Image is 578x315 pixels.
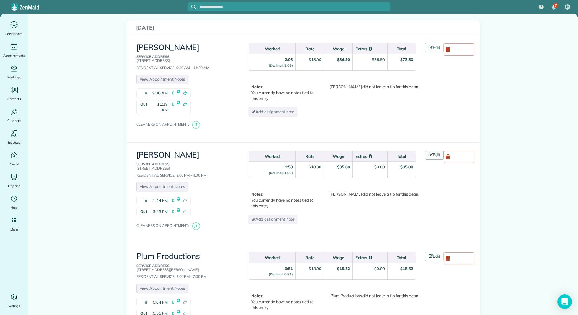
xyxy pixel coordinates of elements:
[269,171,293,175] small: (Decimal: 1.99)
[9,161,20,167] span: Payroll
[251,84,263,89] b: Notes:
[136,25,470,31] h3: [DATE]
[150,101,168,113] span: 11:39 AM
[2,20,26,37] a: Dashboard
[153,209,168,215] span: 3:43 PM
[425,43,444,52] a: Edit
[136,264,235,279] div: Residential Service, 5:00 PM - 7:00 PM
[249,215,297,224] a: Add assignment note
[8,139,20,145] span: Invoices
[387,43,416,54] th: Total
[309,164,322,170] div: $18.00
[425,252,444,261] a: Edit
[152,90,168,96] span: 9:36 AM
[137,100,149,115] strong: Out
[2,292,26,309] a: Settings
[136,162,235,170] p: [STREET_ADDRESS]
[566,5,569,9] span: JH
[8,183,20,189] span: Reports
[374,266,385,272] div: $0.00
[2,172,26,189] a: Reports
[324,252,352,263] th: Wage
[5,31,23,37] span: Dashboard
[2,107,26,124] a: Cleaners
[153,198,168,204] span: 1:44 PM
[372,57,385,62] div: $36.90
[269,63,293,68] small: (Decimal: 2.05)
[192,222,200,230] span: JT
[337,57,350,62] strong: $36.90
[136,223,191,228] span: Cleaners on appointment:
[11,205,18,211] span: Help
[2,63,26,80] a: Bookings
[249,151,295,162] th: Worked
[137,298,149,307] strong: In
[295,252,324,263] th: Rate
[555,3,557,8] span: 7
[319,191,419,197] div: [PERSON_NAME] did not leave a tip for this clean.
[251,293,263,298] b: Notes:
[188,5,196,9] button: Focus search
[251,293,317,311] p: You currently have no notes tied to this entry
[400,266,413,271] strong: $15.52
[400,164,413,169] strong: $35.80
[251,84,317,102] p: You currently have no notes tied to this entry
[249,43,295,54] th: Worked
[136,42,200,52] a: [PERSON_NAME]
[136,54,170,59] b: Service Address:
[319,84,419,90] div: [PERSON_NAME] did not leave a tip for this clean.
[136,162,170,166] b: Service Address:
[295,151,324,162] th: Rate
[295,43,324,54] th: Rate
[136,75,188,84] a: View Appointment Notes
[352,43,387,54] th: Extras
[7,74,21,80] span: Bookings
[269,57,293,68] strong: 2:03
[251,191,317,209] p: You currently have no notes tied to this entry
[137,89,149,98] strong: In
[269,272,293,276] small: (Decimal: 0.86)
[337,164,350,169] strong: $35.80
[2,150,26,167] a: Payroll
[547,1,560,14] div: 7 unread notifications
[136,264,235,272] p: [STREET_ADDRESS][PERSON_NAME]
[2,85,26,102] a: Contacts
[136,182,188,192] a: View Appointment Notes
[2,194,26,211] a: Help
[191,5,196,9] svg: Focus search
[269,164,293,175] strong: 1:59
[136,251,200,261] a: Plum Productions
[387,151,416,162] th: Total
[352,151,387,162] th: Extras
[387,252,416,263] th: Total
[136,55,235,62] p: [STREET_ADDRESS]
[324,43,352,54] th: Wage
[425,151,444,160] a: Edit
[337,266,350,271] strong: $15.52
[3,52,25,59] span: Appointments
[400,57,413,62] strong: $73.80
[7,96,21,102] span: Contacts
[10,226,18,232] span: More
[249,107,297,117] a: Add assignment note
[136,263,170,268] b: Service Address:
[7,118,21,124] span: Cleaners
[249,252,295,263] th: Worked
[136,150,200,160] a: [PERSON_NAME]
[137,207,149,216] strong: Out
[319,293,419,299] div: Plum Productions did not leave a tip for this clean.
[309,57,322,62] div: $18.00
[192,121,200,129] span: JT
[309,266,322,272] div: $18.00
[8,303,21,309] span: Settings
[136,162,235,177] div: Residential Service, 2:00 PM - 4:00 PM
[557,294,572,309] div: Open Intercom Messenger
[136,122,191,126] span: Cleaners on appointment:
[2,42,26,59] a: Appointments
[137,196,149,205] strong: In
[269,266,293,277] strong: 0:51
[136,284,188,293] a: View Appointment Notes
[374,164,385,170] div: $0.00
[136,55,235,70] div: Residential Service, 9:30 AM - 11:30 AM
[352,252,387,263] th: Extras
